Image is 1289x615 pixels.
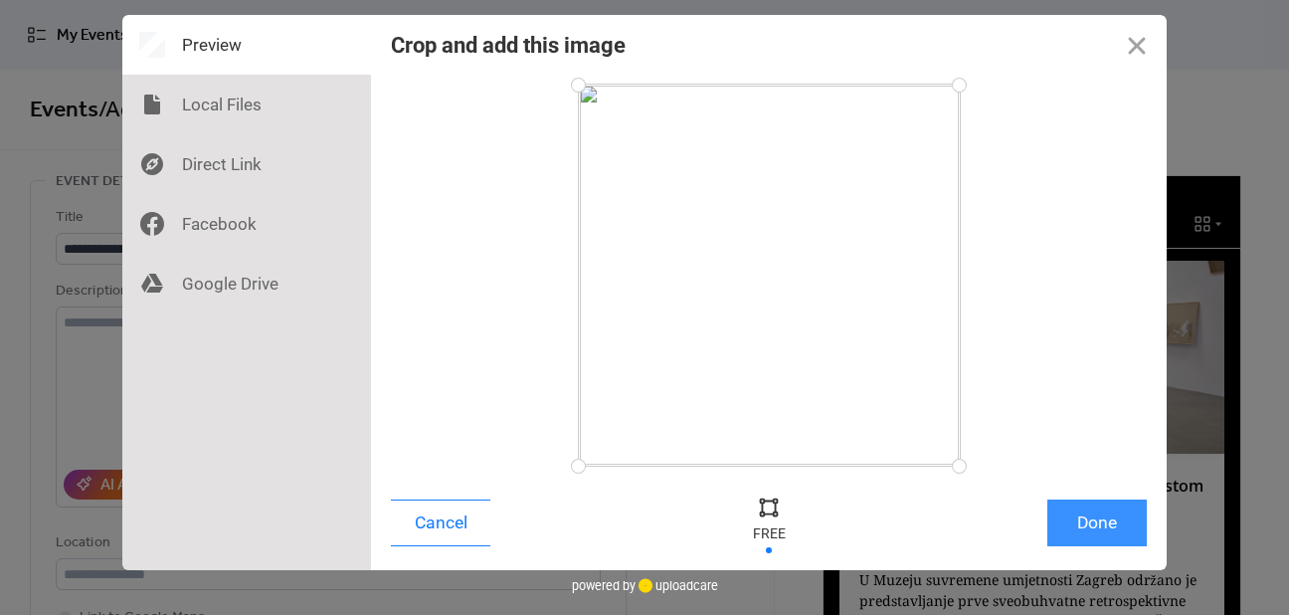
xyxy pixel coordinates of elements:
[122,134,371,194] div: Direct Link
[122,254,371,313] div: Google Drive
[391,33,626,58] div: Crop and add this image
[391,500,490,546] button: Cancel
[122,75,371,134] div: Local Files
[122,194,371,254] div: Facebook
[636,578,718,593] a: uploadcare
[122,15,371,75] div: Preview
[572,570,718,600] div: powered by
[1047,500,1147,546] button: Done
[1107,15,1167,75] button: Close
